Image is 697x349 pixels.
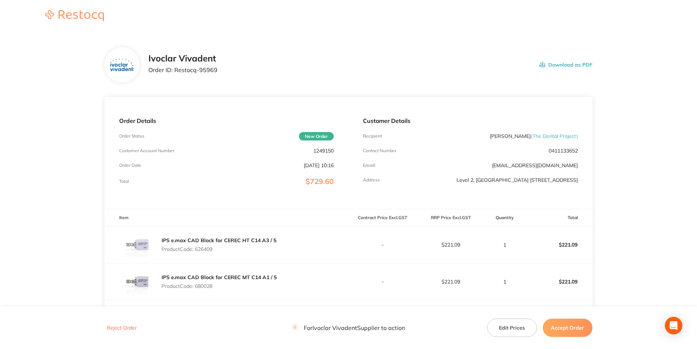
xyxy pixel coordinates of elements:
p: Total [119,179,129,184]
p: Recipient [363,134,382,139]
span: New Order [299,132,334,140]
button: Accept Order [543,319,592,337]
p: Level 2, [GEOGRAPHIC_DATA] [STREET_ADDRESS] [457,177,578,183]
th: Total [524,209,592,226]
p: Order Date [119,163,141,168]
p: 1 [485,279,524,285]
p: Customer Details [363,117,577,124]
p: Order Status [119,134,144,139]
p: [DATE] 10:16 [304,162,334,168]
span: ( The Dental Project ) [531,133,578,139]
div: Open Intercom Messenger [665,317,682,334]
img: ZTZpajdpOQ [110,59,134,71]
p: Order Details [119,117,334,124]
p: 1 [485,242,524,248]
p: $221.09 [417,279,485,285]
p: [PERSON_NAME] [490,133,578,139]
p: Order ID: Restocq- 95969 [148,67,217,73]
a: IPS e.max CAD Block for CEREC MT C14 A1 / 5 [162,274,277,281]
p: Address [363,177,380,183]
p: - [349,279,416,285]
p: Emaill [363,163,375,168]
p: Contact Number [363,148,396,153]
p: Product Code: 680028 [162,283,277,289]
button: Reject Order [105,325,139,331]
p: $221.09 [417,242,485,248]
h2: Ivoclar Vivadent [148,53,217,64]
img: Restocq logo [38,10,111,21]
p: - [349,242,416,248]
th: RRP Price Excl. GST [417,209,485,226]
button: Download as PDF [539,53,592,76]
p: Customer Account Number [119,148,174,153]
th: Item [105,209,348,226]
p: For Ivoclar Vivadent Supplier to action [292,324,405,331]
p: Product Code: 626409 [162,246,276,252]
img: bXNkeGN5bA [119,226,156,263]
span: $729.60 [306,177,334,186]
button: Edit Prices [487,319,537,337]
p: 0411133652 [549,148,578,154]
p: $221.09 [524,236,592,254]
p: 1249150 [313,148,334,154]
th: Quantity [485,209,524,226]
th: Contract Price Excl. GST [348,209,417,226]
a: IPS e.max CAD Block for CEREC HT C14 A3 / 5 [162,237,276,244]
a: Restocq logo [38,10,111,22]
p: $221.09 [524,273,592,290]
img: MjRjZWU0MQ [119,300,156,337]
img: ZG1leHZjMw [119,263,156,300]
a: [EMAIL_ADDRESS][DOMAIN_NAME] [492,162,578,169]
